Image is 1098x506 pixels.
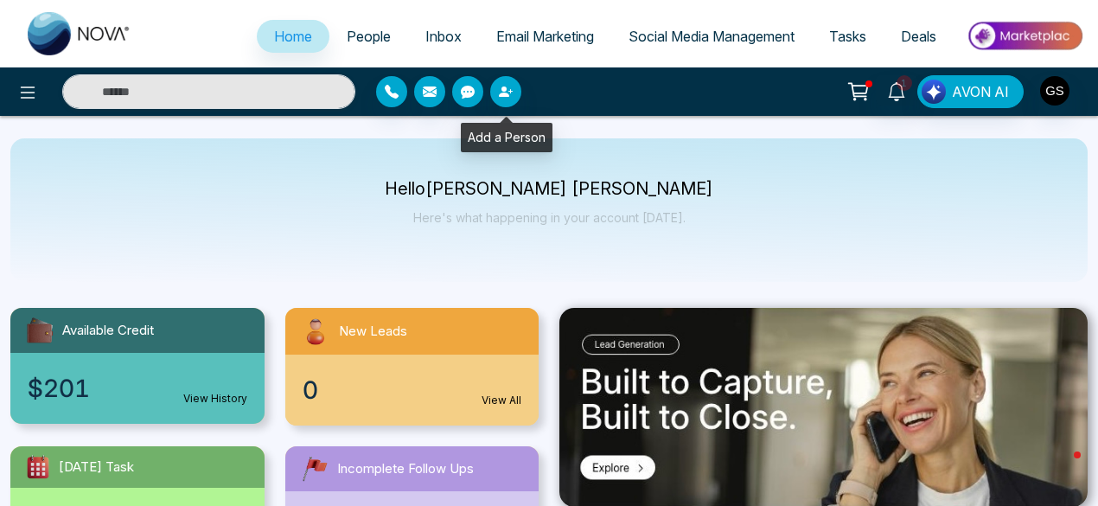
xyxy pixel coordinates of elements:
[62,321,154,341] span: Available Credit
[347,28,391,45] span: People
[28,370,90,407] span: $201
[812,20,884,53] a: Tasks
[385,182,713,196] p: Hello [PERSON_NAME] [PERSON_NAME]
[24,453,52,481] img: todayTask.svg
[303,372,318,408] span: 0
[884,20,954,53] a: Deals
[482,393,521,408] a: View All
[257,20,329,53] a: Home
[479,20,611,53] a: Email Marketing
[329,20,408,53] a: People
[897,75,912,91] span: 1
[461,123,552,152] div: Add a Person
[408,20,479,53] a: Inbox
[274,28,312,45] span: Home
[385,210,713,225] p: Here's what happening in your account [DATE].
[629,28,795,45] span: Social Media Management
[28,12,131,55] img: Nova CRM Logo
[1040,76,1069,106] img: User Avatar
[876,75,917,106] a: 1
[337,459,474,479] span: Incomplete Follow Ups
[59,458,134,477] span: [DATE] Task
[901,28,936,45] span: Deals
[425,28,462,45] span: Inbox
[1039,447,1081,489] iframe: Intercom live chat
[24,315,55,346] img: availableCredit.svg
[952,81,1009,102] span: AVON AI
[299,315,332,348] img: newLeads.svg
[922,80,946,104] img: Lead Flow
[962,16,1088,55] img: Market-place.gif
[611,20,812,53] a: Social Media Management
[339,322,407,342] span: New Leads
[275,308,550,426] a: New Leads0View All
[496,28,594,45] span: Email Marketing
[299,453,330,484] img: followUps.svg
[183,391,247,407] a: View History
[829,28,866,45] span: Tasks
[917,75,1024,108] button: AVON AI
